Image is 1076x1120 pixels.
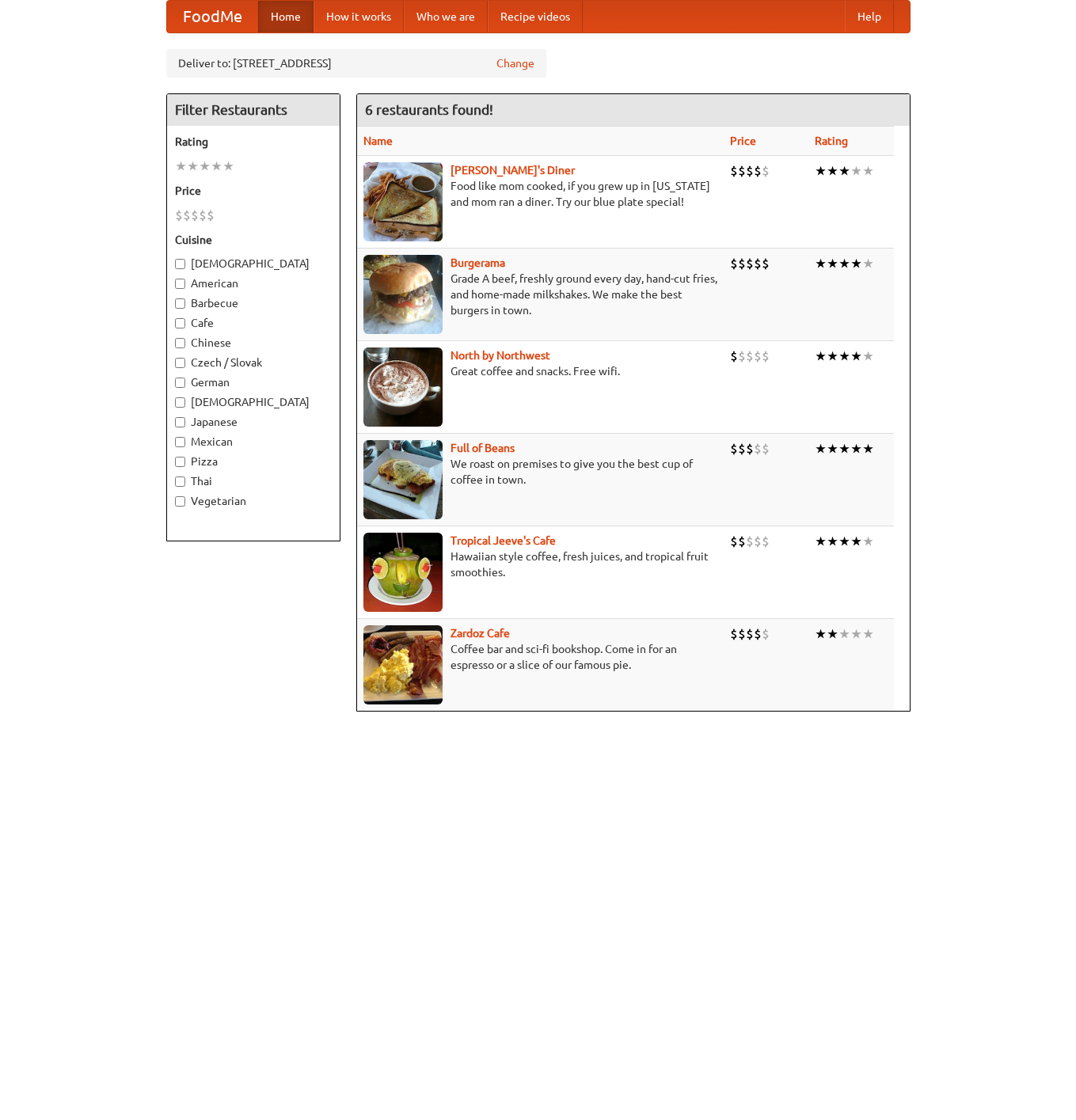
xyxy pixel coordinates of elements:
[850,255,862,272] li: ★
[175,338,185,348] input: Chinese
[762,440,770,457] li: $
[746,533,754,550] li: $
[488,1,583,32] a: Recipe videos
[738,347,746,365] li: $
[451,256,505,269] a: Burgerama
[815,533,827,550] li: ★
[175,295,332,311] label: Barbecue
[815,255,827,272] li: ★
[730,533,738,550] li: $
[167,94,340,126] h4: Filter Restaurants
[175,397,185,408] input: [DEMOGRAPHIC_DATA]
[746,347,754,365] li: $
[738,162,746,180] li: $
[175,207,183,224] li: $
[363,625,443,704] img: zardoz.jpg
[730,162,738,180] li: $
[738,533,746,550] li: $
[207,207,215,224] li: $
[746,625,754,643] li: $
[762,255,770,272] li: $
[363,641,717,673] p: Coffee bar and sci-fi bookshop. Come in for an espresso or a slice of our famous pie.
[850,625,862,643] li: ★
[175,378,185,388] input: German
[404,1,488,32] a: Who we are
[175,394,332,410] label: [DEMOGRAPHIC_DATA]
[738,440,746,457] li: $
[850,162,862,180] li: ★
[815,347,827,365] li: ★
[363,178,717,210] p: Food like mom cooked, if you grew up in [US_STATE] and mom ran a diner. Try our blue plate special!
[363,255,443,334] img: burgerama.jpg
[838,625,850,643] li: ★
[451,442,515,454] a: Full of Beans
[175,315,332,331] label: Cafe
[175,358,185,368] input: Czech / Slovak
[175,496,185,507] input: Vegetarian
[730,625,738,643] li: $
[175,473,332,489] label: Thai
[175,259,185,269] input: [DEMOGRAPHIC_DATA]
[175,183,332,199] h5: Price
[175,134,332,150] h5: Rating
[365,102,493,117] ng-pluralize: 6 restaurants found!
[211,158,222,175] li: ★
[451,534,556,547] a: Tropical Jeeve's Cafe
[175,355,332,370] label: Czech / Slovak
[183,207,191,224] li: $
[838,440,850,457] li: ★
[827,162,838,180] li: ★
[175,457,185,467] input: Pizza
[738,625,746,643] li: $
[199,158,211,175] li: ★
[754,347,762,365] li: $
[199,207,207,224] li: $
[451,627,510,640] a: Zardoz Cafe
[451,349,550,362] a: North by Northwest
[827,255,838,272] li: ★
[838,533,850,550] li: ★
[363,135,393,147] a: Name
[746,440,754,457] li: $
[451,164,575,177] a: [PERSON_NAME]'s Diner
[363,440,443,519] img: beans.jpg
[167,1,258,32] a: FoodMe
[166,49,546,78] div: Deliver to: [STREET_ADDRESS]
[738,255,746,272] li: $
[363,456,717,488] p: We roast on premises to give you the best cup of coffee in town.
[363,162,443,241] img: sallys.jpg
[730,440,738,457] li: $
[175,275,332,291] label: American
[845,1,894,32] a: Help
[314,1,404,32] a: How it works
[363,347,443,427] img: north.jpg
[754,533,762,550] li: $
[754,162,762,180] li: $
[815,135,848,147] a: Rating
[862,625,874,643] li: ★
[175,493,332,509] label: Vegetarian
[730,347,738,365] li: $
[730,255,738,272] li: $
[363,533,443,612] img: jeeves.jpg
[850,533,862,550] li: ★
[862,533,874,550] li: ★
[746,162,754,180] li: $
[762,533,770,550] li: $
[827,533,838,550] li: ★
[862,255,874,272] li: ★
[746,255,754,272] li: $
[815,440,827,457] li: ★
[827,347,838,365] li: ★
[496,55,534,71] a: Change
[363,271,717,318] p: Grade A beef, freshly ground every day, hand-cut fries, and home-made milkshakes. We make the bes...
[862,440,874,457] li: ★
[762,347,770,365] li: $
[175,414,332,430] label: Japanese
